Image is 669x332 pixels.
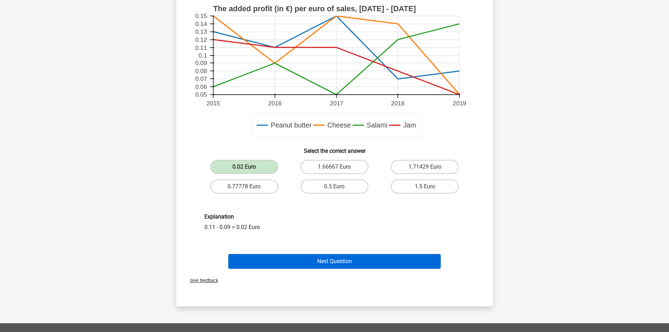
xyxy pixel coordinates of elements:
h6: Explanation [204,213,465,220]
text: 0.12 [195,36,207,43]
label: 1.66667 Euro [301,160,368,174]
text: Peanut butter [271,122,312,129]
text: 0.13 [195,28,207,35]
text: 2016 [268,100,281,107]
text: 2017 [330,100,343,107]
text: 0.08 [195,67,207,74]
label: 1.5 Euro [391,180,459,194]
h6: Select the correct answer [188,142,482,154]
text: 0.15 [195,13,207,20]
div: 0.11 - 0.09 = 0.02 Euro [199,213,470,231]
text: 0.05 [195,91,207,98]
text: Jam [403,122,416,129]
text: 0.07 [195,75,207,82]
text: Cheese [327,122,351,129]
text: 0.06 [195,83,207,90]
label: 1.71429 Euro [391,160,459,174]
text: 0.11 [195,44,207,51]
text: 2018 [391,100,404,107]
text: The added profit (in €) per euro of sales, [DATE] - [DATE] [213,5,416,13]
text: 2015 [206,100,220,107]
label: 0.02 Euro [210,160,278,174]
text: 0.14 [195,20,207,27]
span: Give feedback [184,278,218,283]
button: Next Question [228,254,441,269]
label: 0.77778 Euro [210,180,278,194]
text: 0.09 [195,59,207,66]
text: 0.1 [198,52,207,59]
text: 2019 [453,100,466,107]
text: Salami [367,122,387,129]
label: 0.5 Euro [301,180,368,194]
